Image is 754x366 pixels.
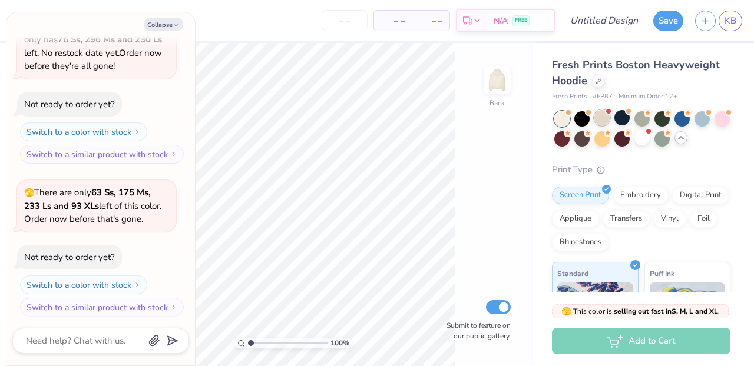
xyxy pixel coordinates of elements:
[725,14,736,28] span: KB
[561,9,647,32] input: Untitled Design
[330,338,349,348] span: 100 %
[24,187,34,198] span: 🫣
[552,92,587,102] span: Fresh Prints
[653,11,683,31] button: Save
[650,282,726,341] img: Puff Ink
[24,187,151,212] strong: 63 Ss, 175 Ms, 233 Ls and 93 XLs
[719,11,742,31] a: KB
[614,307,718,316] strong: selling out fast in S, M, L and XL
[20,122,147,141] button: Switch to a color with stock
[561,306,571,317] span: 🫣
[381,15,405,27] span: – –
[552,210,599,228] div: Applique
[690,210,717,228] div: Foil
[494,15,508,27] span: N/A
[20,275,147,294] button: Switch to a color with stock
[552,234,609,251] div: Rhinestones
[20,145,184,164] button: Switch to a similar product with stock
[552,163,730,177] div: Print Type
[170,151,177,158] img: Switch to a similar product with stock
[557,282,633,341] img: Standard
[440,320,511,341] label: Submit to feature on our public gallery.
[485,68,509,92] img: Back
[650,267,674,280] span: Puff Ink
[24,187,161,225] span: There are only left of this color. Order now before that's gone.
[322,10,368,31] input: – –
[58,34,162,45] strong: 76 Ss, 296 Ms and 230 Ls
[24,98,115,110] div: Not ready to order yet?
[515,16,527,25] span: FREE
[134,281,141,288] img: Switch to a color with stock
[552,58,720,88] span: Fresh Prints Boston Heavyweight Hoodie
[672,187,729,204] div: Digital Print
[170,304,177,311] img: Switch to a similar product with stock
[653,210,686,228] div: Vinyl
[613,187,669,204] div: Embroidery
[561,306,720,317] span: This color is .
[134,128,141,135] img: Switch to a color with stock
[552,187,609,204] div: Screen Print
[619,92,677,102] span: Minimum Order: 12 +
[603,210,650,228] div: Transfers
[557,267,588,280] span: Standard
[490,98,505,108] div: Back
[144,18,183,31] button: Collapse
[593,92,613,102] span: # FP87
[419,15,442,27] span: – –
[20,298,184,317] button: Switch to a similar product with stock
[24,251,115,263] div: Not ready to order yet?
